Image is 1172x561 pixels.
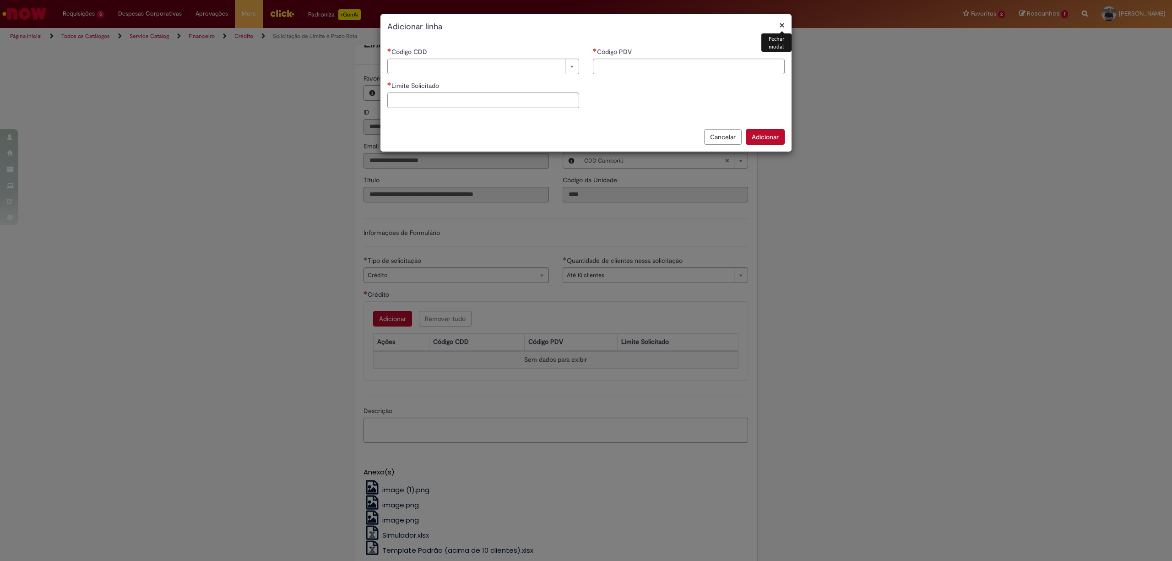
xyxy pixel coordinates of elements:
span: Necessários [593,48,597,52]
span: Necessários [387,48,391,52]
span: Necessários [387,82,391,86]
input: Limite Solicitado [387,93,579,108]
h2: Adicionar linha [387,21,785,33]
button: Adicionar [746,129,785,145]
input: Código PDV [593,59,785,74]
div: Fechar modal [761,33,792,52]
a: Limpar campo Código CDD [387,59,579,74]
button: Fechar modal [779,20,785,30]
span: Limite Solicitado [391,82,441,90]
span: Necessários - Código CDD [391,48,429,56]
button: Cancelar [704,129,742,145]
span: Código PDV [597,48,634,56]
